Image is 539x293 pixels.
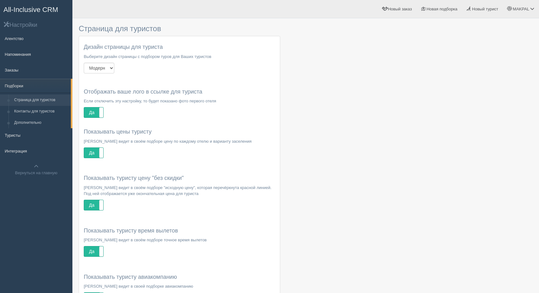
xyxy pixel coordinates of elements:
label: Да [84,200,103,210]
h3: Страница для туристов [79,25,280,33]
h4: Дизайн страницы для туриста [84,44,275,50]
p: [PERSON_NAME] видит в своём подборе "исходную цену", которая перечёркнута красной линией. Под ней... [84,185,275,197]
span: Новая подборка [427,7,457,11]
h4: Показывать цены туристу [84,129,275,135]
a: Дополнительно [11,117,71,129]
span: Новый турист [472,7,498,11]
h4: Показывать туристу авиакомпанию [84,274,275,280]
h4: Показывать туристу время вылетов [84,228,275,234]
a: Контакты для туристов [11,106,71,117]
a: All-Inclusive CRM [0,0,72,18]
p: [PERSON_NAME] видит в своём подборе точное время вылетов [84,237,275,243]
label: Да [84,107,103,118]
p: Если отключить эту настройку, то будет показано фото первого отеля [84,98,275,104]
p: [PERSON_NAME] видит в своей подборке авиакомпанию [84,283,275,289]
h4: Отображать ваше лого в ссылке для туриста [84,89,275,95]
p: Выберите дизайн страницы с подбором туров для Ваших туристов [84,54,275,60]
span: MAKPAL [513,7,529,11]
label: Да [84,246,103,256]
p: [PERSON_NAME] видит в своём подборе цену по каждому отелю и варианту заселения [84,138,275,144]
span: Новый заказ [388,7,412,11]
a: Страница для туристов [11,95,71,106]
span: All-Inclusive CRM [3,6,58,14]
label: Да [84,148,103,158]
h4: Показывать туристу цену "без скидки" [84,175,275,181]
